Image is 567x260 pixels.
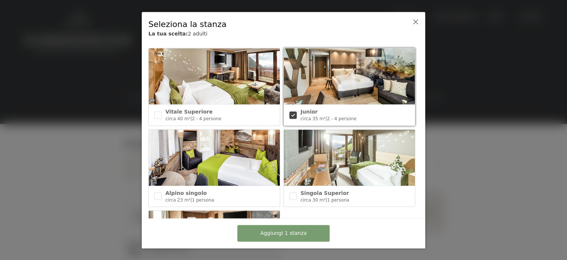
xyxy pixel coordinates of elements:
[188,31,207,37] font: 2 adulti
[149,48,280,105] img: Vitale Superiore
[326,197,327,202] font: |
[149,129,280,186] img: Alpino singolo
[165,190,207,196] font: Alpino singolo
[326,116,327,121] font: |
[284,48,415,105] img: Junior
[192,116,221,121] font: 2 - 4 persone
[300,190,349,196] font: Singola Superior
[237,225,330,242] button: Aggiungi 1 stanza
[260,230,307,236] font: Aggiungi 1 stanza
[148,31,188,37] font: La tua scelta:
[190,116,192,121] font: |
[148,19,227,28] font: Seleziona la stanza
[190,197,192,202] font: |
[165,197,190,202] font: circa 23 m²
[165,109,213,115] font: Vitale Superiore
[300,197,326,202] font: circa 30 m²
[300,109,317,115] font: Junior
[165,116,190,121] font: circa 40 m²
[284,129,415,186] img: Singola Superior
[327,116,357,121] font: 2 - 4 persone
[300,116,326,121] font: circa 35 m²
[192,197,214,202] font: 1 persona
[327,197,349,202] font: 1 persona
